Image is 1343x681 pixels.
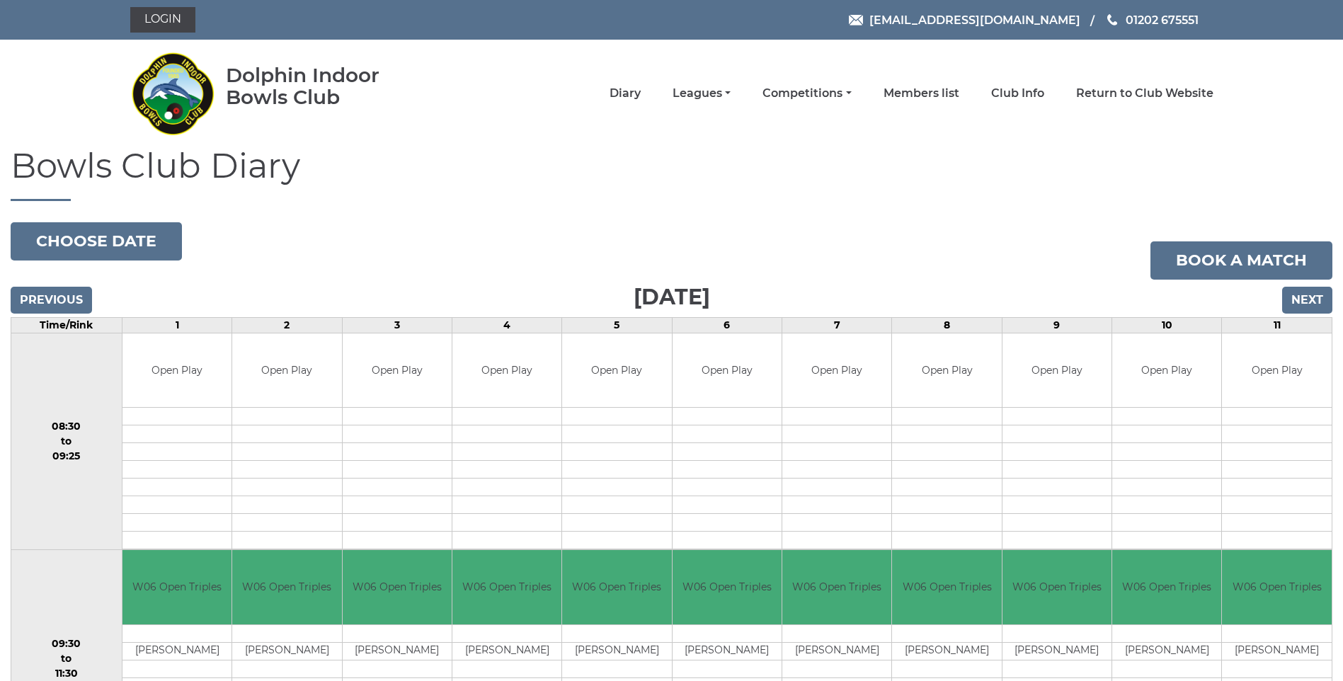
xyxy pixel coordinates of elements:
td: W06 Open Triples [673,550,782,624]
td: Open Play [452,333,561,408]
td: Time/Rink [11,317,122,333]
td: [PERSON_NAME] [232,642,341,660]
td: Open Play [562,333,671,408]
span: 01202 675551 [1126,13,1199,26]
td: W06 Open Triples [1002,550,1111,624]
button: Choose date [11,222,182,261]
td: W06 Open Triples [1222,550,1332,624]
td: 1 [122,317,232,333]
a: Return to Club Website [1076,86,1213,101]
td: W06 Open Triples [892,550,1001,624]
td: [PERSON_NAME] [452,642,561,660]
td: [PERSON_NAME] [892,642,1001,660]
div: Dolphin Indoor Bowls Club [226,64,425,108]
td: 5 [562,317,672,333]
input: Previous [11,287,92,314]
h1: Bowls Club Diary [11,147,1332,201]
td: [PERSON_NAME] [673,642,782,660]
td: Open Play [673,333,782,408]
td: W06 Open Triples [232,550,341,624]
td: Open Play [1222,333,1332,408]
a: Diary [610,86,641,101]
td: Open Play [343,333,452,408]
td: 7 [782,317,892,333]
a: Login [130,7,195,33]
td: 4 [452,317,561,333]
td: Open Play [892,333,1001,408]
td: [PERSON_NAME] [782,642,891,660]
td: [PERSON_NAME] [1112,642,1221,660]
a: Competitions [762,86,851,101]
td: W06 Open Triples [1112,550,1221,624]
td: [PERSON_NAME] [343,642,452,660]
a: Email [EMAIL_ADDRESS][DOMAIN_NAME] [849,11,1080,29]
td: 6 [672,317,782,333]
img: Dolphin Indoor Bowls Club [130,44,215,143]
td: Open Play [232,333,341,408]
td: 11 [1222,317,1332,333]
a: Leagues [673,86,731,101]
td: Open Play [782,333,891,408]
a: Club Info [991,86,1044,101]
td: [PERSON_NAME] [122,642,232,660]
td: W06 Open Triples [343,550,452,624]
td: W06 Open Triples [452,550,561,624]
td: W06 Open Triples [562,550,671,624]
td: [PERSON_NAME] [1222,642,1332,660]
input: Next [1282,287,1332,314]
td: 8 [892,317,1002,333]
a: Phone us 01202 675551 [1105,11,1199,29]
td: 3 [342,317,452,333]
td: Open Play [122,333,232,408]
a: Members list [884,86,959,101]
img: Phone us [1107,14,1117,25]
td: W06 Open Triples [782,550,891,624]
td: Open Play [1002,333,1111,408]
span: [EMAIL_ADDRESS][DOMAIN_NAME] [869,13,1080,26]
a: Book a match [1150,241,1332,280]
td: W06 Open Triples [122,550,232,624]
img: Email [849,15,863,25]
td: 10 [1112,317,1222,333]
td: 08:30 to 09:25 [11,333,122,550]
td: [PERSON_NAME] [562,642,671,660]
td: 9 [1002,317,1111,333]
td: Open Play [1112,333,1221,408]
td: [PERSON_NAME] [1002,642,1111,660]
td: 2 [232,317,342,333]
